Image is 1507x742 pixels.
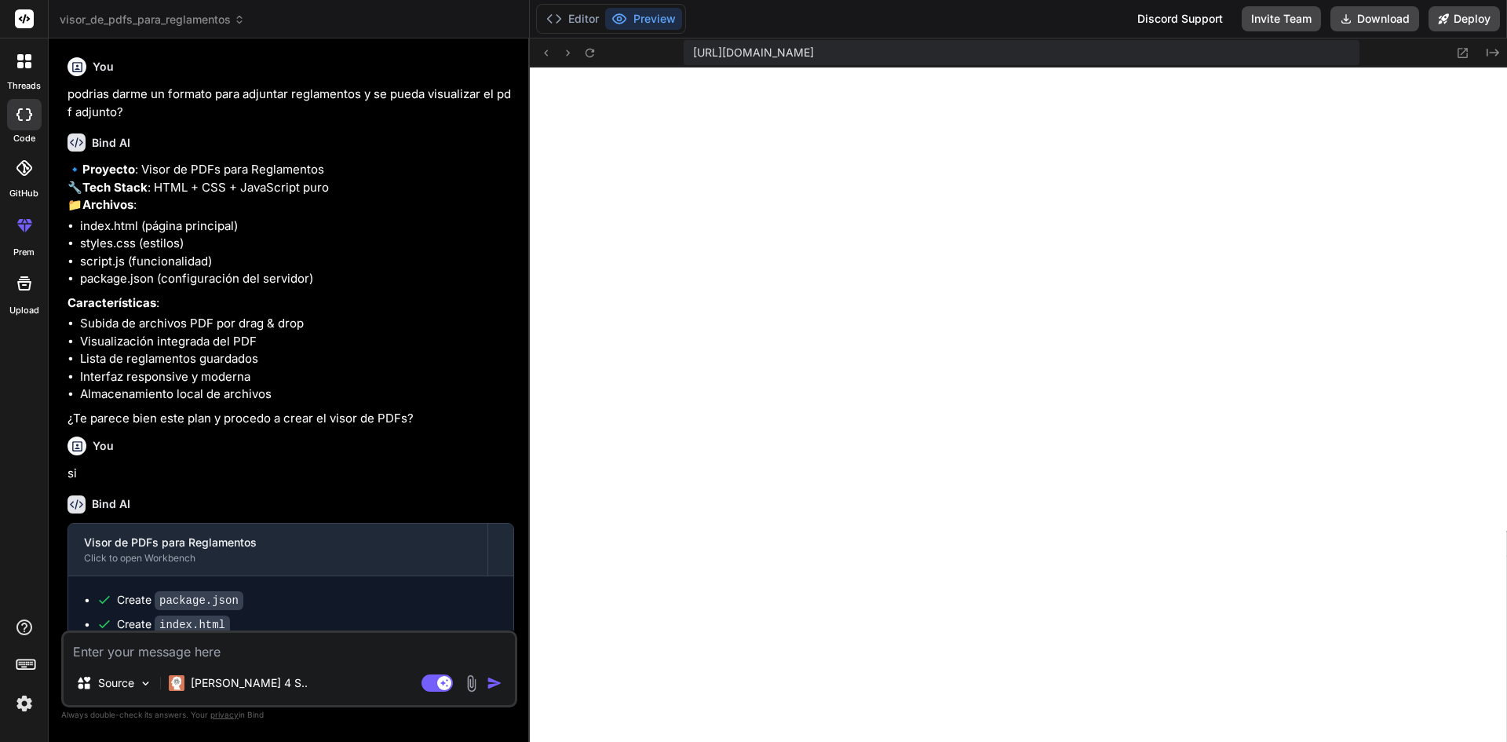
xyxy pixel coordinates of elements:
[139,677,152,690] img: Pick Models
[80,333,514,351] li: Visualización integrada del PDF
[462,674,480,693] img: attachment
[210,710,239,719] span: privacy
[98,675,134,691] p: Source
[80,350,514,368] li: Lista de reglamentos guardados
[605,8,682,30] button: Preview
[68,295,156,310] strong: Características
[13,132,35,145] label: code
[487,675,502,691] img: icon
[68,161,514,214] p: 🔹 : Visor de PDFs para Reglamentos 🔧 : HTML + CSS + JavaScript puro 📁 :
[68,86,514,121] p: podrias darme un formato para adjuntar reglamentos y se pueda visualizar el pdf adjunto?
[80,270,514,288] li: package.json (configuración del servidor)
[84,535,472,550] div: Visor de PDFs para Reglamentos
[84,552,472,565] div: Click to open Workbench
[92,496,130,512] h6: Bind AI
[9,304,39,317] label: Upload
[1242,6,1321,31] button: Invite Team
[68,294,514,313] p: :
[13,246,35,259] label: prem
[82,197,133,212] strong: Archivos
[9,187,38,200] label: GitHub
[155,616,230,634] code: index.html
[693,45,814,60] span: [URL][DOMAIN_NAME]
[117,616,230,633] div: Create
[1330,6,1419,31] button: Download
[68,465,514,483] p: si
[191,675,308,691] p: [PERSON_NAME] 4 S..
[540,8,605,30] button: Editor
[61,707,517,722] p: Always double-check its answers. Your in Bind
[92,135,130,151] h6: Bind AI
[80,217,514,236] li: index.html (página principal)
[82,162,135,177] strong: Proyecto
[530,68,1507,742] iframe: Preview
[117,592,243,609] div: Create
[80,368,514,386] li: Interfaz responsive y moderna
[11,690,38,717] img: settings
[1128,6,1232,31] div: Discord Support
[80,315,514,333] li: Subida de archivos PDF por drag & drop
[80,386,514,404] li: Almacenamiento local de archivos
[93,59,114,75] h6: You
[80,253,514,271] li: script.js (funcionalidad)
[60,12,245,27] span: visor_de_pdfs_para_reglamentos
[68,410,514,428] p: ¿Te parece bien este plan y procedo a crear el visor de PDFs?
[80,235,514,253] li: styles.css (estilos)
[1429,6,1500,31] button: Deploy
[155,591,243,610] code: package.json
[82,180,148,195] strong: Tech Stack
[93,438,114,454] h6: You
[68,524,487,576] button: Visor de PDFs para ReglamentosClick to open Workbench
[169,675,184,691] img: Claude 4 Sonnet
[7,79,41,93] label: threads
